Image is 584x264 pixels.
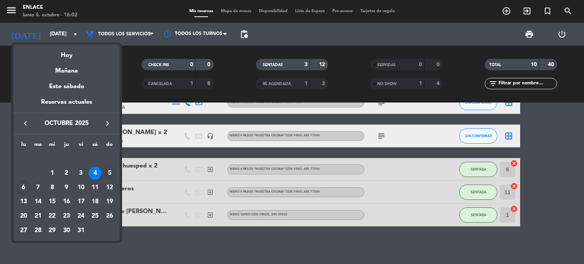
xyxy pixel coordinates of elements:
div: 17 [75,195,87,208]
td: 7 de octubre de 2025 [31,180,45,195]
div: 21 [32,210,44,223]
div: 23 [60,210,73,223]
td: 4 de octubre de 2025 [88,166,103,180]
div: 25 [89,210,102,223]
div: 31 [75,224,87,237]
td: 24 de octubre de 2025 [74,209,88,223]
td: 15 de octubre de 2025 [45,194,59,209]
td: 31 de octubre de 2025 [74,223,88,238]
th: jueves [59,140,74,152]
div: 8 [46,181,59,194]
div: 11 [89,181,102,194]
div: 24 [75,210,87,223]
div: 4 [89,167,102,180]
div: 6 [17,181,30,194]
div: Reservas actuales [13,97,120,113]
div: Este sábado [13,76,120,97]
div: 7 [32,181,44,194]
div: Hoy [13,45,120,60]
th: domingo [102,140,117,152]
td: 10 de octubre de 2025 [74,180,88,195]
th: miércoles [45,140,59,152]
i: keyboard_arrow_left [21,119,30,128]
td: 9 de octubre de 2025 [59,180,74,195]
td: 16 de octubre de 2025 [59,194,74,209]
div: 13 [17,195,30,208]
td: 20 de octubre de 2025 [16,209,31,223]
td: 13 de octubre de 2025 [16,194,31,209]
td: OCT. [16,152,117,166]
td: 23 de octubre de 2025 [59,209,74,223]
td: 26 de octubre de 2025 [102,209,117,223]
div: 19 [103,195,116,208]
div: 30 [60,224,73,237]
th: martes [31,140,45,152]
div: 22 [46,210,59,223]
th: lunes [16,140,31,152]
td: 12 de octubre de 2025 [102,180,117,195]
th: viernes [74,140,88,152]
td: 21 de octubre de 2025 [31,209,45,223]
button: keyboard_arrow_right [101,119,114,128]
div: 5 [103,167,116,180]
div: 27 [17,224,30,237]
td: 30 de octubre de 2025 [59,223,74,238]
div: 12 [103,181,116,194]
td: 29 de octubre de 2025 [45,223,59,238]
div: 16 [60,195,73,208]
td: 25 de octubre de 2025 [88,209,103,223]
div: 20 [17,210,30,223]
th: sábado [88,140,103,152]
div: 29 [46,224,59,237]
td: 5 de octubre de 2025 [102,166,117,180]
div: 26 [103,210,116,223]
td: 27 de octubre de 2025 [16,223,31,238]
td: 3 de octubre de 2025 [74,166,88,180]
div: 18 [89,195,102,208]
div: 1 [46,167,59,180]
div: 28 [32,224,44,237]
td: 19 de octubre de 2025 [102,194,117,209]
td: 18 de octubre de 2025 [88,194,103,209]
td: 14 de octubre de 2025 [31,194,45,209]
td: 6 de octubre de 2025 [16,180,31,195]
td: 17 de octubre de 2025 [74,194,88,209]
td: 11 de octubre de 2025 [88,180,103,195]
span: octubre 2025 [32,119,101,128]
i: keyboard_arrow_right [103,119,112,128]
div: 10 [75,181,87,194]
td: 1 de octubre de 2025 [45,166,59,180]
div: 9 [60,181,73,194]
div: 14 [32,195,44,208]
div: 2 [60,167,73,180]
td: 28 de octubre de 2025 [31,223,45,238]
div: 15 [46,195,59,208]
td: 8 de octubre de 2025 [45,180,59,195]
td: 22 de octubre de 2025 [45,209,59,223]
div: 3 [75,167,87,180]
div: Mañana [13,60,120,76]
td: 2 de octubre de 2025 [59,166,74,180]
button: keyboard_arrow_left [19,119,32,128]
